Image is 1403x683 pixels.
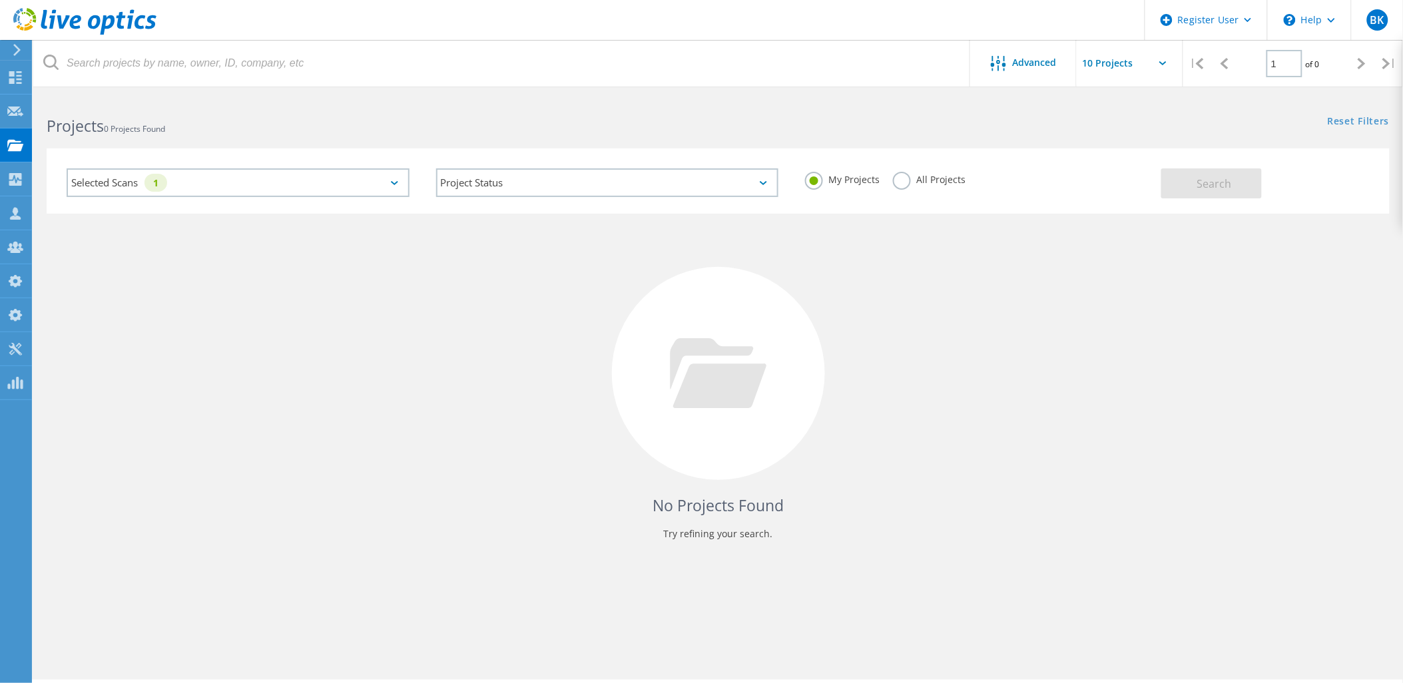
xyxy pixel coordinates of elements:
b: Projects [47,115,104,136]
input: Search projects by name, owner, ID, company, etc [33,40,971,87]
div: Selected Scans [67,168,410,197]
span: 0 Projects Found [104,123,165,134]
label: My Projects [805,172,880,184]
span: Search [1197,176,1232,191]
span: of 0 [1306,59,1320,70]
span: BK [1370,15,1384,25]
a: Reset Filters [1328,116,1390,128]
span: Advanced [1013,58,1057,67]
label: All Projects [893,172,966,184]
svg: \n [1284,14,1296,26]
h4: No Projects Found [60,495,1376,517]
a: Live Optics Dashboard [13,28,156,37]
p: Try refining your search. [60,523,1376,545]
button: Search [1161,168,1262,198]
div: | [1376,40,1403,87]
div: | [1183,40,1211,87]
div: Project Status [436,168,779,197]
div: 1 [144,174,167,192]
